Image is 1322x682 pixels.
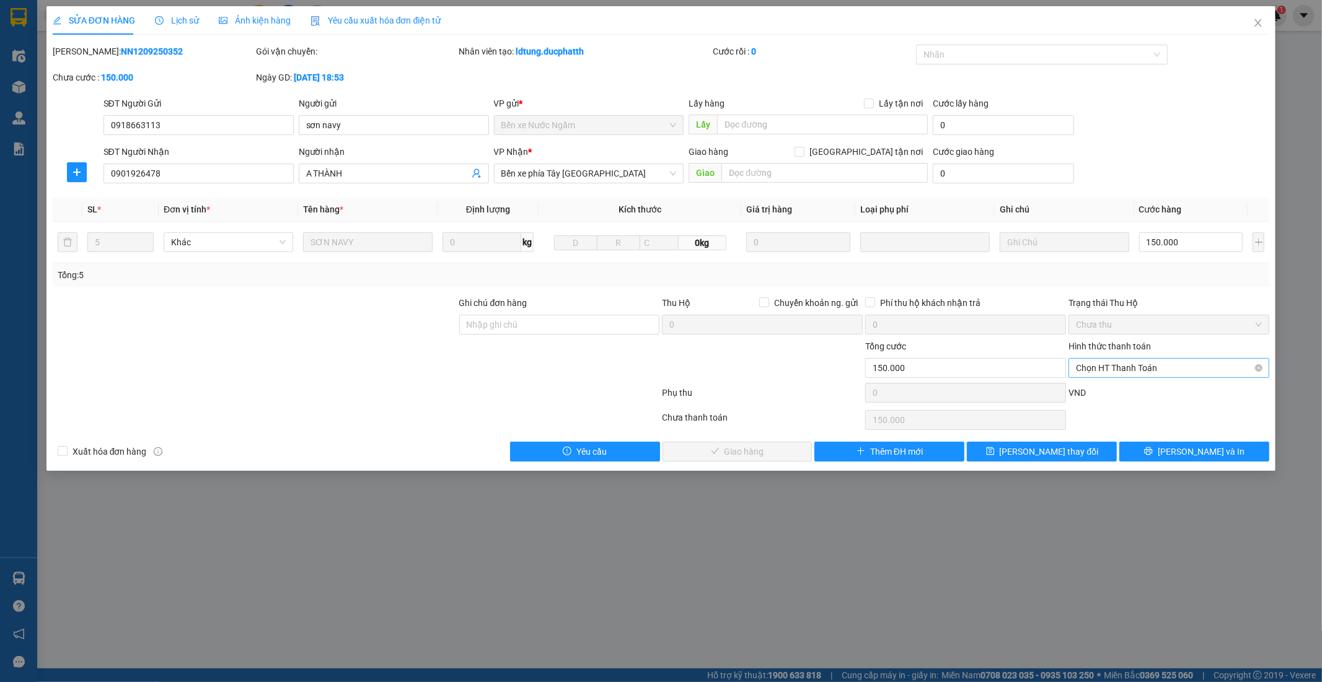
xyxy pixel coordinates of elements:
[68,167,86,177] span: plus
[294,72,344,82] b: [DATE] 18:53
[1076,359,1262,377] span: Chọn HT Thanh Toán
[58,232,77,252] button: delete
[689,163,721,183] span: Giao
[967,442,1117,461] button: save[PERSON_NAME] thay đổi
[501,116,677,134] span: Bến xe Nước Ngầm
[933,147,994,157] label: Cước giao hàng
[619,204,661,214] span: Kích thước
[104,97,294,110] div: SĐT Người Gửi
[101,72,133,82] b: 150.000
[804,145,928,159] span: [GEOGRAPHIC_DATA] tận nơi
[1158,445,1245,458] span: [PERSON_NAME] và In
[554,235,597,250] input: D
[53,16,61,25] span: edit
[689,115,717,134] span: Lấy
[1000,232,1129,252] input: Ghi Chú
[855,198,995,222] th: Loại phụ phí
[516,46,584,56] b: ldtung.ducphatth
[874,97,928,110] span: Lấy tận nơi
[459,298,527,308] label: Ghi chú đơn hàng
[311,16,320,26] img: icon
[1241,6,1276,41] button: Close
[933,164,1074,183] input: Cước giao hàng
[1069,341,1151,351] label: Hình thức thanh toán
[67,162,87,182] button: plus
[299,97,489,110] div: Người gửi
[1253,18,1263,28] span: close
[1144,447,1153,457] span: printer
[689,98,725,108] span: Lấy hàng
[663,442,813,461] button: checkGiao hàng
[1069,296,1269,310] div: Trạng thái Thu Hộ
[662,298,690,308] span: Thu Hộ
[661,386,865,408] div: Phụ thu
[58,268,510,282] div: Tổng: 5
[746,232,850,252] input: 0
[1139,204,1182,214] span: Cước hàng
[661,411,865,432] div: Chưa thanh toán
[679,235,726,250] span: 0kg
[303,232,433,252] input: VD: Bàn, Ghế
[256,71,457,84] div: Ngày GD:
[494,97,684,110] div: VP gửi
[53,15,135,25] span: SỬA ĐƠN HÀNG
[459,45,711,58] div: Nhân viên tạo:
[87,204,97,214] span: SL
[576,445,607,458] span: Yêu cầu
[721,163,928,183] input: Dọc đường
[1119,442,1269,461] button: printer[PERSON_NAME] và In
[865,341,906,351] span: Tổng cước
[219,15,291,25] span: Ảnh kiện hàng
[256,45,457,58] div: Gói vận chuyển:
[164,204,210,214] span: Đơn vị tính
[1000,445,1099,458] span: [PERSON_NAME] thay đổi
[472,168,482,178] span: user-add
[1253,232,1264,252] button: plus
[713,45,914,58] div: Cước rồi :
[597,235,640,250] input: R
[219,16,227,25] span: picture
[68,445,152,458] span: Xuất hóa đơn hàng
[1069,388,1086,398] span: VND
[121,46,183,56] b: NN1209250352
[521,232,534,252] span: kg
[501,164,677,183] span: Bến xe phía Tây Thanh Hóa
[769,296,863,310] span: Chuyển khoản ng. gửi
[171,233,286,251] span: Khác
[154,447,162,456] span: info-circle
[933,98,989,108] label: Cước lấy hàng
[814,442,964,461] button: plusThêm ĐH mới
[311,15,441,25] span: Yêu cầu xuất hóa đơn điện tử
[53,71,253,84] div: Chưa cước :
[466,204,510,214] span: Định lượng
[1076,315,1262,334] span: Chưa thu
[494,147,529,157] span: VP Nhận
[640,235,679,250] input: C
[995,198,1134,222] th: Ghi chú
[155,15,199,25] span: Lịch sử
[870,445,923,458] span: Thêm ĐH mới
[1255,364,1263,372] span: close-circle
[104,145,294,159] div: SĐT Người Nhận
[875,296,985,310] span: Phí thu hộ khách nhận trả
[933,115,1074,135] input: Cước lấy hàng
[53,45,253,58] div: [PERSON_NAME]:
[746,204,792,214] span: Giá trị hàng
[510,442,660,461] button: exclamation-circleYêu cầu
[303,204,343,214] span: Tên hàng
[751,46,756,56] b: 0
[155,16,164,25] span: clock-circle
[689,147,728,157] span: Giao hàng
[459,315,660,334] input: Ghi chú đơn hàng
[299,145,489,159] div: Người nhận
[986,447,995,457] span: save
[563,447,571,457] span: exclamation-circle
[717,115,928,134] input: Dọc đường
[857,447,865,457] span: plus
